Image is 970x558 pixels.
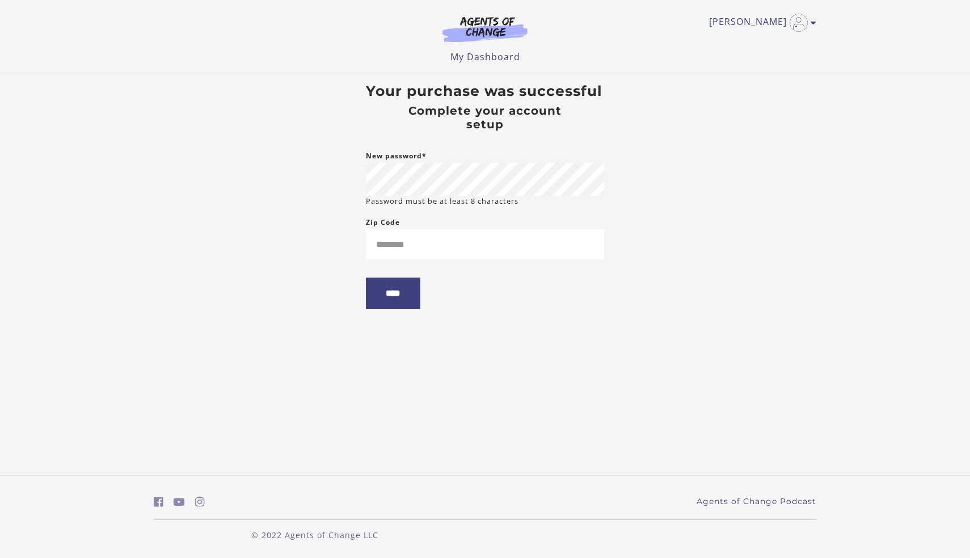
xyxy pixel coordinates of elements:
[154,497,163,507] i: https://www.facebook.com/groups/aswbtestprep (Open in a new window)
[195,497,205,507] i: https://www.instagram.com/agentsofchangeprep/ (Open in a new window)
[154,529,476,541] p: © 2022 Agents of Change LLC
[366,196,518,207] small: Password must be at least 8 characters
[154,494,163,510] a: https://www.facebook.com/groups/aswbtestprep (Open in a new window)
[697,496,816,507] a: Agents of Change Podcast
[366,149,427,163] label: New password*
[709,14,811,32] a: Toggle menu
[366,216,400,229] label: Zip Code
[174,497,185,507] i: https://www.youtube.com/c/AgentsofChangeTestPrepbyMeaganMitchell (Open in a new window)
[450,51,520,63] a: My Dashboard
[366,82,604,99] h3: Your purchase was successful
[390,104,580,131] h4: Complete your account setup
[174,494,185,510] a: https://www.youtube.com/c/AgentsofChangeTestPrepbyMeaganMitchell (Open in a new window)
[431,16,539,42] img: Agents of Change Logo
[195,494,205,510] a: https://www.instagram.com/agentsofchangeprep/ (Open in a new window)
